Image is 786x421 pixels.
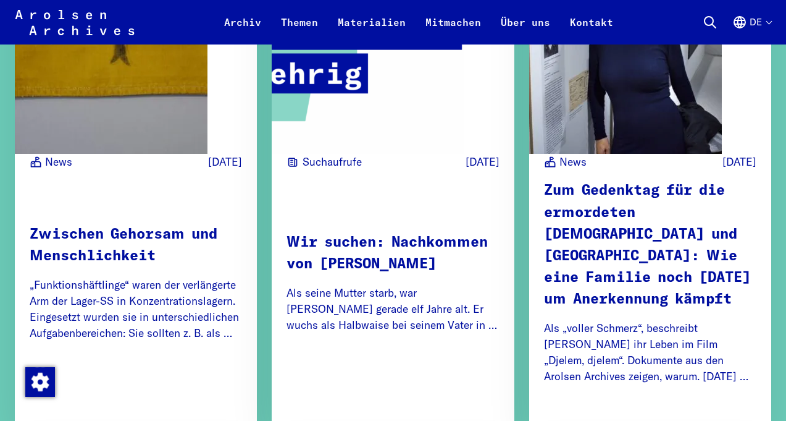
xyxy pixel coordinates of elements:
p: Als „voller Schmerz“, beschreibt [PERSON_NAME] ihr Leben im Film „Djelem, djelem“. Dokumente aus ... [544,320,756,385]
a: Mitmachen [416,15,491,45]
span: News [45,154,72,170]
a: Materialien [328,15,416,45]
span: News [559,154,587,170]
time: [DATE] [466,154,500,170]
p: Zwischen Gehorsam und Menschlichkeit [30,224,242,267]
p: Zum Gedenktag für die ermordeten [DEMOGRAPHIC_DATA] und [GEOGRAPHIC_DATA]: Wie eine Familie noch ... [544,180,756,310]
span: Suchaufrufe [303,154,362,170]
a: Archiv [214,15,271,45]
img: Zustimmung ändern [25,367,55,397]
a: Über uns [491,15,560,45]
button: Deutsch, Sprachauswahl [732,15,771,45]
time: [DATE] [722,154,756,170]
time: [DATE] [208,154,242,170]
a: Themen [271,15,328,45]
nav: Primär [214,7,623,37]
p: Als seine Mutter starb, war [PERSON_NAME] gerade elf Jahre alt. Er wuchs als Halbwaise bei seinem... [286,285,499,333]
a: Kontakt [560,15,623,45]
p: „Funktionshäftlinge“ waren der verlängerte Arm der Lager-SS in Konzentrationslagern. Eingesetzt w... [30,277,242,341]
p: Wir suchen: Nachkommen von [PERSON_NAME] [286,232,499,275]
